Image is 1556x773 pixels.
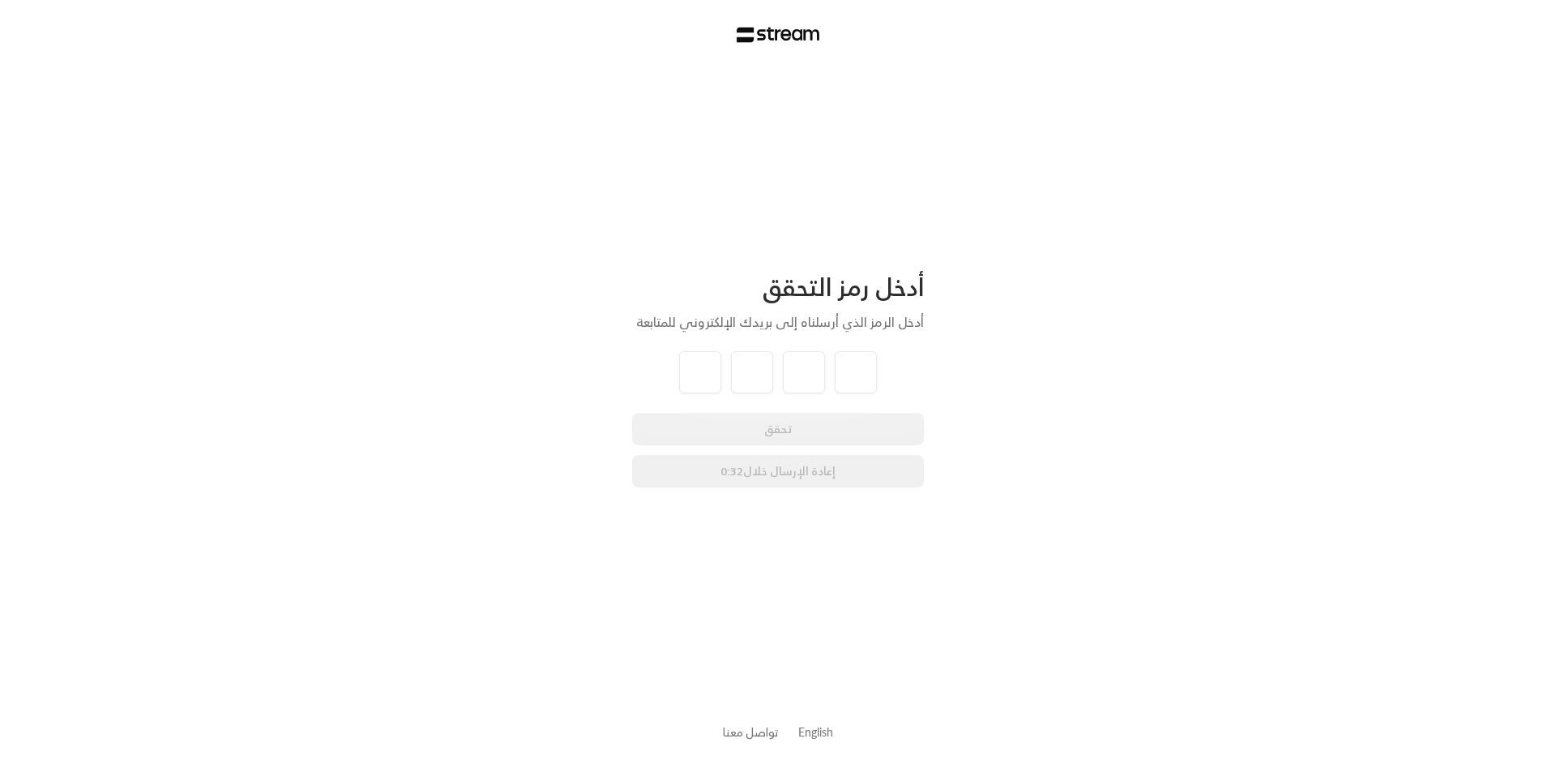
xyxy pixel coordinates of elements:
[798,717,833,747] a: English
[632,272,924,303] div: أدخل رمز التحقق
[723,722,779,742] a: تواصل معنا
[737,27,820,43] img: Stream Logo
[723,724,779,741] button: تواصل معنا
[632,312,924,332] div: أدخل الرمز الذي أرسلناه إلى بريدك الإلكتروني للمتابعة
